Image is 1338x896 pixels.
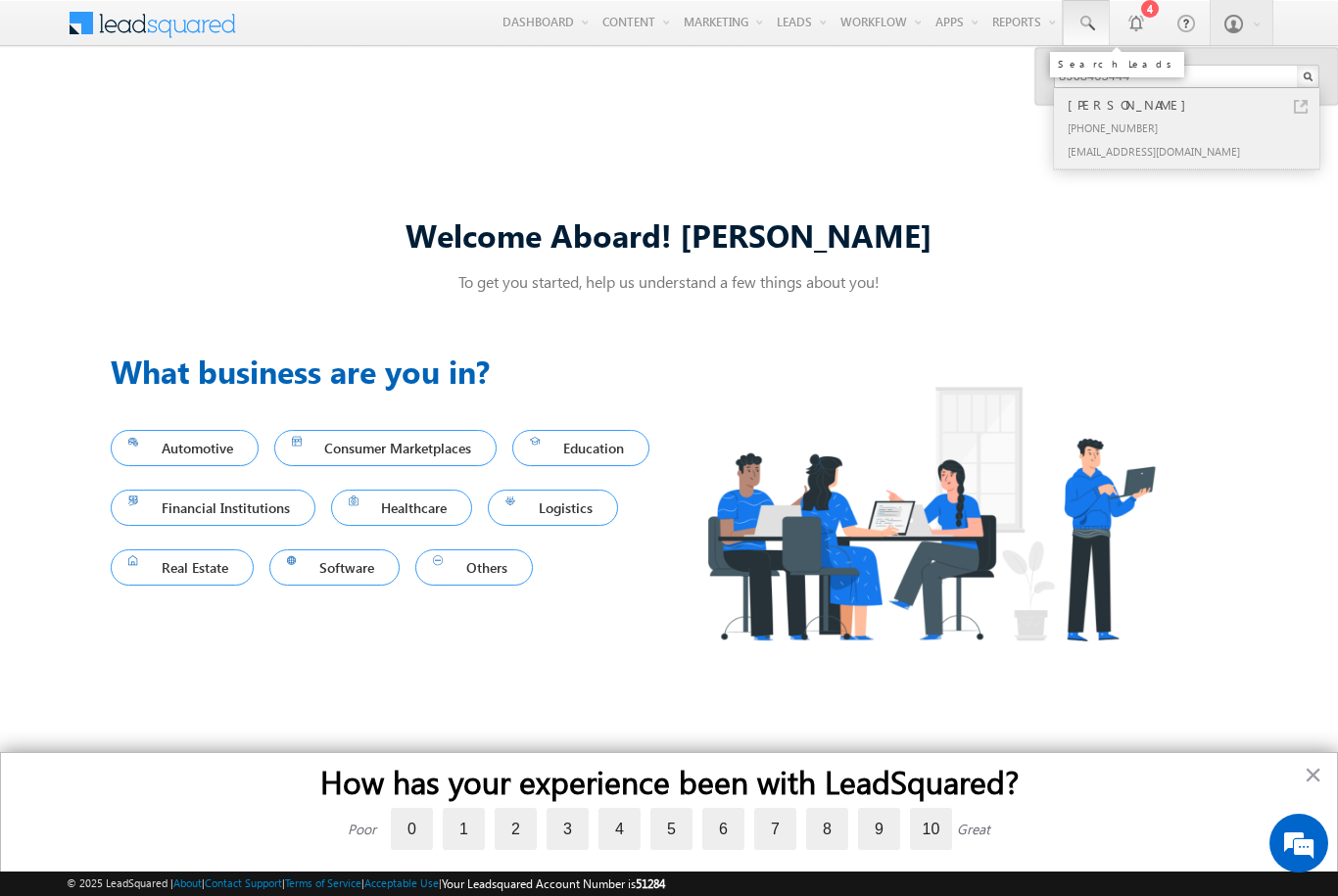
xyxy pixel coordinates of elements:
[433,554,515,581] span: Others
[111,348,669,395] h3: What business are you in?
[636,876,665,891] span: 51284
[205,876,282,889] a: Contact Support
[1064,139,1326,163] div: [EMAIL_ADDRESS][DOMAIN_NAME]
[505,495,600,521] span: Logistics
[348,820,376,838] div: Poor
[1064,116,1326,139] div: [PHONE_NUMBER]
[391,808,433,850] label: 0
[754,808,796,850] label: 7
[530,435,632,461] span: Education
[111,213,1227,256] div: Welcome Aboard! [PERSON_NAME]
[128,495,298,521] span: Financial Institutions
[957,820,990,838] div: Great
[547,808,589,850] label: 3
[495,808,537,850] label: 2
[287,554,383,581] span: Software
[173,876,202,889] a: About
[806,808,848,850] label: 8
[669,348,1192,680] img: Industry.png
[1304,759,1322,790] button: Close
[1064,94,1326,116] div: [PERSON_NAME]
[442,876,665,891] span: Your Leadsquared Account Number is
[111,271,1227,292] p: To get you started, help us understand a few things about you!
[364,876,439,889] a: Acceptable Use
[910,808,952,850] label: 10
[285,876,361,889] a: Terms of Service
[128,435,241,461] span: Automotive
[349,495,455,521] span: Healthcare
[1058,58,1176,70] div: Search Leads
[292,435,480,461] span: Consumer Marketplaces
[598,808,641,850] label: 4
[40,763,1298,800] h2: How has your experience been with LeadSquared?
[650,808,693,850] label: 5
[702,808,744,850] label: 6
[128,554,236,581] span: Real Estate
[67,874,665,893] span: © 2025 LeadSquared | | | | |
[443,808,485,850] label: 1
[858,808,900,850] label: 9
